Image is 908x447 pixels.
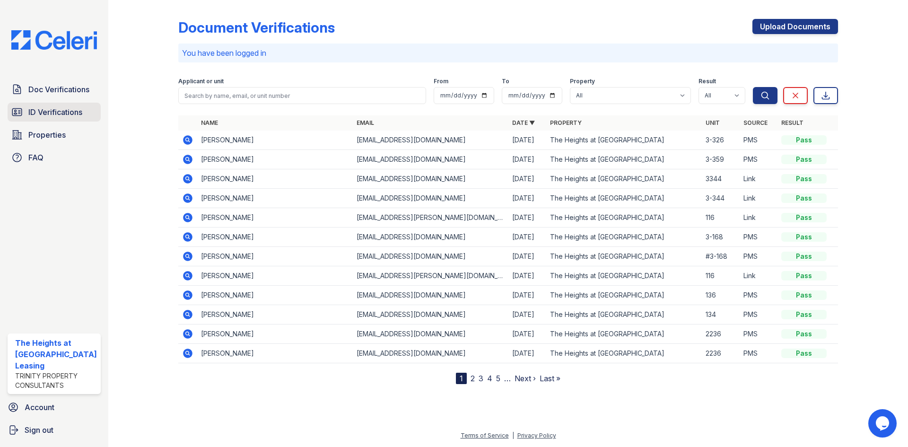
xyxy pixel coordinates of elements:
div: Pass [781,213,827,222]
span: Properties [28,129,66,140]
label: Result [698,78,716,85]
td: PMS [740,344,777,363]
td: [PERSON_NAME] [197,344,353,363]
td: PMS [740,150,777,169]
div: Pass [781,174,827,184]
td: 116 [702,208,740,228]
td: [PERSON_NAME] [197,208,353,228]
label: Property [570,78,595,85]
div: Pass [781,271,827,280]
div: Pass [781,232,827,242]
td: [PERSON_NAME] [197,228,353,247]
label: To [502,78,509,85]
div: Pass [781,329,827,339]
td: [PERSON_NAME] [197,247,353,266]
td: The Heights at [GEOGRAPHIC_DATA] [546,208,702,228]
button: Sign out [4,421,105,439]
iframe: chat widget [868,409,899,438]
td: [PERSON_NAME] [197,266,353,286]
a: FAQ [8,148,101,167]
span: Sign out [25,424,53,436]
a: Date ▼ [512,119,535,126]
td: [EMAIL_ADDRESS][DOMAIN_NAME] [353,305,508,324]
div: The Heights at [GEOGRAPHIC_DATA] Leasing [15,337,97,371]
td: The Heights at [GEOGRAPHIC_DATA] [546,131,702,150]
td: The Heights at [GEOGRAPHIC_DATA] [546,150,702,169]
td: PMS [740,324,777,344]
span: FAQ [28,152,44,163]
td: #3-168 [702,247,740,266]
div: Pass [781,252,827,261]
td: [PERSON_NAME] [197,189,353,208]
td: [PERSON_NAME] [197,286,353,305]
td: 2236 [702,344,740,363]
td: PMS [740,131,777,150]
td: [PERSON_NAME] [197,131,353,150]
td: Link [740,169,777,189]
a: 5 [496,374,500,383]
td: 3344 [702,169,740,189]
div: Pass [781,290,827,300]
div: Pass [781,193,827,203]
a: Email [357,119,374,126]
td: [EMAIL_ADDRESS][DOMAIN_NAME] [353,189,508,208]
span: … [504,373,511,384]
input: Search by name, email, or unit number [178,87,426,104]
a: Properties [8,125,101,144]
td: The Heights at [GEOGRAPHIC_DATA] [546,305,702,324]
td: [EMAIL_ADDRESS][PERSON_NAME][DOMAIN_NAME] [353,208,508,228]
td: [DATE] [508,247,546,266]
img: CE_Logo_Blue-a8612792a0a2168367f1c8372b55b34899dd931a85d93a1a3d3e32e68fde9ad4.png [4,30,105,50]
td: 3-326 [702,131,740,150]
td: The Heights at [GEOGRAPHIC_DATA] [546,344,702,363]
td: PMS [740,247,777,266]
td: 116 [702,266,740,286]
td: [DATE] [508,305,546,324]
td: [DATE] [508,344,546,363]
td: The Heights at [GEOGRAPHIC_DATA] [546,286,702,305]
td: [DATE] [508,131,546,150]
td: 3-168 [702,228,740,247]
td: PMS [740,305,777,324]
a: Next › [515,374,536,383]
a: 4 [487,374,492,383]
td: [DATE] [508,150,546,169]
td: [DATE] [508,228,546,247]
td: 3-344 [702,189,740,208]
a: Result [781,119,803,126]
td: [DATE] [508,286,546,305]
td: [PERSON_NAME] [197,150,353,169]
a: Upload Documents [752,19,838,34]
div: Pass [781,155,827,164]
p: You have been logged in [182,47,834,59]
td: [EMAIL_ADDRESS][DOMAIN_NAME] [353,324,508,344]
td: [PERSON_NAME] [197,169,353,189]
div: 1 [456,373,467,384]
td: [EMAIL_ADDRESS][DOMAIN_NAME] [353,169,508,189]
td: [DATE] [508,324,546,344]
td: 136 [702,286,740,305]
td: PMS [740,228,777,247]
td: [EMAIL_ADDRESS][DOMAIN_NAME] [353,150,508,169]
a: Last » [540,374,560,383]
div: Document Verifications [178,19,335,36]
td: 3-359 [702,150,740,169]
td: [EMAIL_ADDRESS][PERSON_NAME][DOMAIN_NAME] [353,266,508,286]
td: [EMAIL_ADDRESS][DOMAIN_NAME] [353,247,508,266]
td: [EMAIL_ADDRESS][DOMAIN_NAME] [353,131,508,150]
div: Pass [781,310,827,319]
label: From [434,78,448,85]
label: Applicant or unit [178,78,224,85]
td: The Heights at [GEOGRAPHIC_DATA] [546,228,702,247]
td: PMS [740,286,777,305]
td: [DATE] [508,266,546,286]
td: Link [740,208,777,228]
td: [DATE] [508,169,546,189]
td: Link [740,266,777,286]
a: Privacy Policy [517,432,556,439]
a: Terms of Service [461,432,509,439]
a: ID Verifications [8,103,101,122]
td: [PERSON_NAME] [197,305,353,324]
td: The Heights at [GEOGRAPHIC_DATA] [546,247,702,266]
td: [DATE] [508,189,546,208]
